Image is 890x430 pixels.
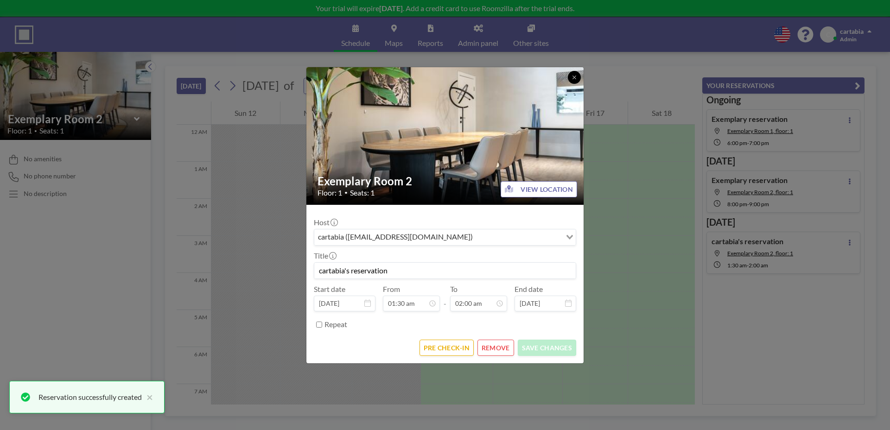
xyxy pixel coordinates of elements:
[314,263,576,278] input: (No title)
[350,188,375,197] span: Seats: 1
[142,392,153,403] button: close
[314,285,345,294] label: Start date
[318,174,573,188] h2: Exemplary Room 2
[476,231,560,243] input: Search for option
[501,181,577,197] button: VIEW LOCATION
[316,231,475,243] span: cartabia ([EMAIL_ADDRESS][DOMAIN_NAME])
[444,288,446,308] span: -
[314,218,337,227] label: Host
[306,43,585,228] img: 537.jpg
[314,229,576,245] div: Search for option
[324,320,347,329] label: Repeat
[38,392,142,403] div: Reservation successfully created
[314,251,336,260] label: Title
[318,188,342,197] span: Floor: 1
[515,285,543,294] label: End date
[450,285,458,294] label: To
[518,340,576,356] button: SAVE CHANGES
[344,189,348,196] span: •
[383,285,400,294] label: From
[420,340,474,356] button: PRE CHECK-IN
[477,340,514,356] button: REMOVE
